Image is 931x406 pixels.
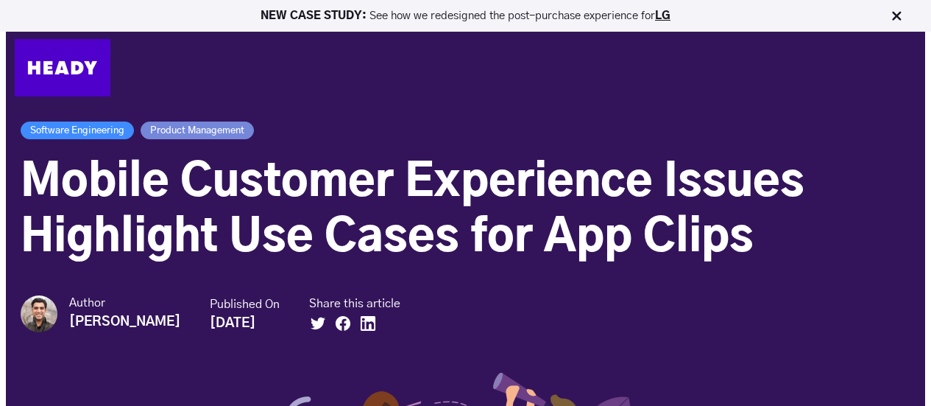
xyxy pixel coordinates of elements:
[655,10,670,21] a: LG
[21,295,57,332] img: Rahul Khosla
[125,50,916,85] div: Navigation Menu
[7,10,924,21] p: See how we redesigned the post-purchase experience for
[69,315,180,329] strong: [PERSON_NAME]
[141,122,254,139] a: Product Management
[210,297,280,312] small: Published On
[210,317,255,330] strong: [DATE]
[261,10,369,21] strong: NEW CASE STUDY:
[309,296,400,312] small: Share this article
[21,161,804,260] span: Mobile Customer Experience Issues Highlight Use Cases for App Clips
[15,39,110,97] img: Heady_Logo_Web-01 (1)
[889,9,904,24] img: Close Bar
[21,122,134,139] a: Software Engineering
[69,295,180,311] small: Author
